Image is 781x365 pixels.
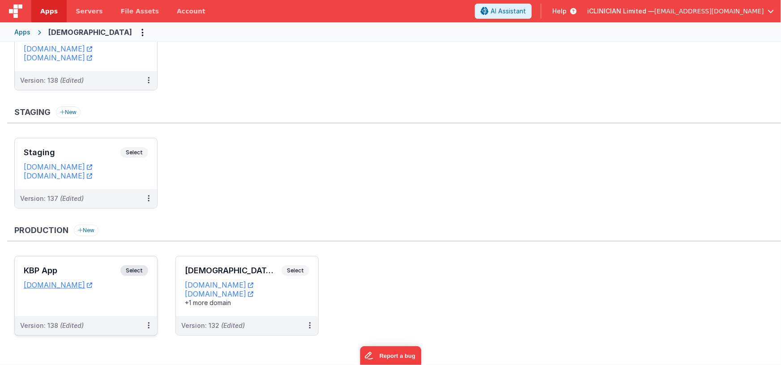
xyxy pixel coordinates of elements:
h3: Staging [24,148,120,157]
span: [EMAIL_ADDRESS][DOMAIN_NAME] [654,7,764,16]
div: Apps [14,28,30,37]
span: Servers [76,7,102,16]
div: Version: 132 [181,321,245,330]
div: +1 more domain [185,298,309,307]
a: [DOMAIN_NAME] [24,280,92,289]
span: AI Assistant [491,7,526,16]
span: Help [552,7,567,16]
iframe: Marker.io feedback button [360,346,421,365]
h3: [DEMOGRAPHIC_DATA] App [185,266,282,275]
span: Apps [40,7,58,16]
span: (Edited) [60,195,84,202]
a: [DOMAIN_NAME] [24,171,92,180]
button: iCLINICIAN Limited — [EMAIL_ADDRESS][DOMAIN_NAME] [587,7,774,16]
button: New [56,106,81,118]
a: [DOMAIN_NAME] [24,162,92,171]
button: Options [136,25,150,39]
div: Version: 138 [20,321,84,330]
span: Select [120,265,148,276]
a: [DOMAIN_NAME] [24,53,92,62]
div: Version: 138 [20,76,84,85]
span: Select [120,147,148,158]
span: Select [282,265,309,276]
h3: KBP App [24,266,120,275]
button: New [74,225,98,236]
span: File Assets [121,7,159,16]
span: (Edited) [221,322,245,329]
a: [DOMAIN_NAME] [185,289,253,298]
div: Version: 137 [20,194,84,203]
button: AI Assistant [475,4,532,19]
span: (Edited) [60,322,84,329]
div: [DEMOGRAPHIC_DATA] [48,27,132,38]
span: iCLINICIAN Limited — [587,7,654,16]
a: [DOMAIN_NAME] [185,280,253,289]
h3: Production [14,226,68,235]
h3: Staging [14,108,51,117]
a: [DOMAIN_NAME] [24,44,92,53]
span: (Edited) [60,76,84,84]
